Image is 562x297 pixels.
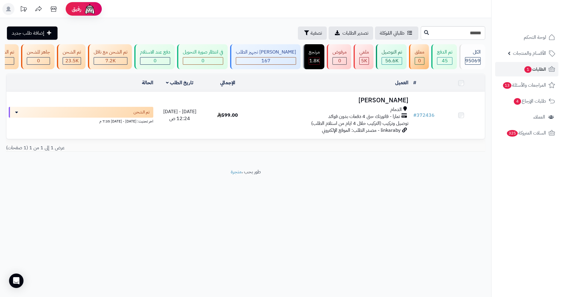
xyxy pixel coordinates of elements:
span: تصفية [311,29,322,37]
a: #372436 [413,112,435,119]
span: 0 [37,57,40,64]
img: ai-face.png [84,3,96,15]
a: السلات المتروكة325 [495,126,558,140]
div: تم التوصيل [382,49,402,56]
span: 95069 [465,57,480,64]
a: مرفوض 0 [326,44,352,69]
div: 0 [140,57,170,64]
div: مرتجع [309,49,320,56]
span: رفيق [72,5,81,13]
a: في انتظار صورة التحويل 0 [176,44,229,69]
a: الإجمالي [220,79,235,86]
a: تصدير الطلبات [329,26,373,40]
a: طلبات الإرجاع4 [495,94,558,108]
a: تحديثات المنصة [16,3,31,17]
a: تاريخ الطلب [166,79,193,86]
span: 0 [338,57,341,64]
span: السلات المتروكة [506,129,546,137]
span: الطلبات [524,65,546,73]
div: 56631 [382,57,402,64]
span: 7.2K [105,57,116,64]
span: 5K [361,57,367,64]
div: مرفوض [333,49,347,56]
a: معلق 0 [408,44,430,69]
a: ملغي 5K [352,44,375,69]
div: معلق [415,49,424,56]
span: الأقسام والمنتجات [513,49,546,57]
a: العملاء [495,110,558,124]
a: لوحة التحكم [495,30,558,45]
div: تم الدفع [437,49,452,56]
span: 23.5K [65,57,79,64]
div: تم الشحن [63,49,81,56]
a: # [413,79,416,86]
a: الحالة [142,79,153,86]
span: 1 [524,66,532,73]
div: عرض 1 إلى 1 من 1 (1 صفحات) [2,144,246,151]
span: تم الشحن [133,109,150,115]
span: 167 [261,57,270,64]
div: Open Intercom Messenger [9,274,23,288]
span: # [413,112,417,119]
button: تصفية [298,26,327,40]
div: الكل [465,49,481,56]
a: متجرة [231,168,242,175]
a: تم الشحن 23.5K [56,44,87,69]
span: 599.00 [217,112,238,119]
h3: [PERSON_NAME] [254,97,408,104]
div: [PERSON_NAME] تجهيز الطلب [236,49,296,56]
span: 4 [514,98,521,105]
div: 4975 [360,57,369,64]
a: العميل [395,79,408,86]
div: 0 [333,57,346,64]
div: دفع عند الاستلام [140,49,170,56]
span: 56.6K [385,57,398,64]
div: 0 [183,57,223,64]
span: 0 [201,57,205,64]
a: الكل95069 [458,44,486,69]
a: إضافة طلب جديد [7,26,58,40]
div: تم الشحن مع ناقل [94,49,127,56]
span: 0 [418,57,421,64]
span: المراجعات والأسئلة [502,81,546,89]
span: 45 [442,57,448,64]
div: اخر تحديث: [DATE] - [DATE] 7:35 م [9,118,153,124]
a: الطلبات1 [495,62,558,76]
div: 167 [236,57,296,64]
span: 0 [154,57,157,64]
span: 325 [507,130,518,137]
span: الدمام [390,106,402,113]
div: 1812 [309,57,320,64]
a: تم الدفع 45 [430,44,458,69]
a: المراجعات والأسئلة13 [495,78,558,92]
div: 0 [415,57,424,64]
a: دفع عند الاستلام 0 [133,44,176,69]
span: طلبات الإرجاع [513,97,546,105]
div: في انتظار صورة التحويل [183,49,223,56]
span: تمارا - فاتورتك حتى 4 دفعات بدون فوائد [328,113,400,120]
span: linkaraby - مصدر الطلب: الموقع الإلكتروني [322,127,401,134]
div: جاهز للشحن [27,49,50,56]
span: لوحة التحكم [524,33,546,42]
div: 7223 [94,57,127,64]
a: مرتجع 1.8K [302,44,326,69]
span: 13 [503,82,511,89]
span: تصدير الطلبات [342,29,368,37]
span: توصيل وتركيب (التركيب خلال 4 ايام من استلام الطلب) [311,120,408,127]
span: إضافة طلب جديد [12,29,44,37]
div: ملغي [359,49,369,56]
a: تم الشحن مع ناقل 7.2K [87,44,133,69]
a: جاهز للشحن 0 [20,44,56,69]
span: العملاء [533,113,545,121]
span: [DATE] - [DATE] 12:24 ص [163,108,196,122]
div: 45 [437,57,452,64]
a: تم التوصيل 56.6K [375,44,408,69]
div: 23495 [63,57,81,64]
span: 1.8K [309,57,320,64]
span: طلباتي المُوكلة [380,29,404,37]
a: [PERSON_NAME] تجهيز الطلب 167 [229,44,302,69]
a: طلباتي المُوكلة [375,26,418,40]
div: 0 [27,57,50,64]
